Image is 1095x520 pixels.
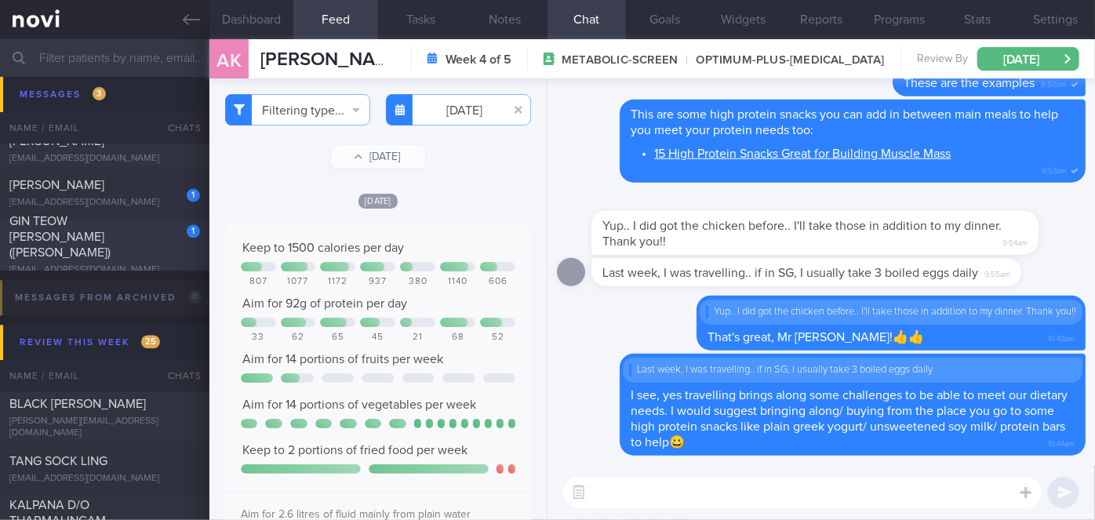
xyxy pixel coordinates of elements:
[242,297,407,310] span: Aim for 92g of protein per day
[446,52,511,67] strong: Week 4 of 5
[631,389,1068,449] span: I see, yes travelling brings along some challenges to be able to meet our dietary needs. I would ...
[187,129,200,142] div: 2
[1048,435,1075,449] span: 10:44am
[654,147,951,160] a: 15 High Protein Snacks Great for Building Muscle Mass
[9,197,200,209] div: [EMAIL_ADDRESS][DOMAIN_NAME]
[9,455,107,467] span: TANG SOCK LING
[904,77,1035,89] span: These are the examples
[9,264,200,276] div: [EMAIL_ADDRESS][DOMAIN_NAME]
[16,332,164,353] div: Review this week
[708,331,924,344] span: That's great, Mr [PERSON_NAME]!👍👍
[360,276,395,288] div: 937
[147,360,209,391] div: Chats
[917,53,968,67] span: Review By
[241,332,276,344] div: 33
[242,444,467,456] span: Keep to 2 portions of fried food per week
[629,364,1076,376] div: Last week, I was travelling.. if in SG, I usually take 3 boiled eggs daily
[602,220,1002,248] span: Yup.. I did got the chicken before.. I'll take those in addition to my dinner. Thank you!!
[1042,162,1067,176] span: 9:53am
[9,473,200,485] div: [EMAIL_ADDRESS][DOMAIN_NAME]
[242,353,443,365] span: Aim for 14 portions of fruits per week
[9,153,200,165] div: [EMAIL_ADDRESS][DOMAIN_NAME]
[1041,75,1067,90] span: 9:50am
[1048,329,1075,344] span: 10:43am
[400,332,435,344] div: 21
[440,276,475,288] div: 1140
[242,242,404,254] span: Keep to 1500 calories per day
[188,290,202,304] span: 0
[977,47,1079,71] button: [DATE]
[480,276,515,288] div: 606
[706,306,1076,318] div: Yup.. I did got the chicken before.. I'll take those in addition to my dinner. Thank you!!
[11,287,206,308] div: Messages from Archived
[199,30,258,90] div: AK
[360,332,395,344] div: 45
[281,276,316,288] div: 1077
[400,276,435,288] div: 380
[358,194,398,209] span: [DATE]
[260,50,406,69] span: [PERSON_NAME]
[331,145,425,169] button: [DATE]
[9,398,146,410] span: BLACK [PERSON_NAME]
[984,265,1010,280] span: 9:55am
[320,332,355,344] div: 65
[1002,234,1028,249] span: 9:54am
[9,179,104,191] span: [PERSON_NAME]
[141,335,160,348] span: 25
[9,119,127,147] span: [PERSON_NAME] BIN [PERSON_NAME]
[320,276,355,288] div: 1172
[9,215,111,259] span: GIN TEOW [PERSON_NAME] ([PERSON_NAME])
[480,332,515,344] div: 52
[631,108,1058,136] span: This are some high protein snacks you can add in between main meals to help you meet your protein...
[602,267,978,279] span: Last week, I was travelling.. if in SG, I usually take 3 boiled eggs daily
[241,276,276,288] div: 807
[562,53,678,68] span: METABOLIC-SCREEN
[678,53,885,68] span: OPTIMUM-PLUS-[MEDICAL_DATA]
[242,398,476,411] span: Aim for 14 portions of vegetables per week
[187,224,200,238] div: 1
[187,188,200,202] div: 1
[9,416,200,439] div: [PERSON_NAME][EMAIL_ADDRESS][DOMAIN_NAME]
[241,509,471,520] span: Aim for 2.6 litres of fluid mainly from plain water
[440,332,475,344] div: 68
[281,332,316,344] div: 62
[225,94,370,125] button: Filtering type...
